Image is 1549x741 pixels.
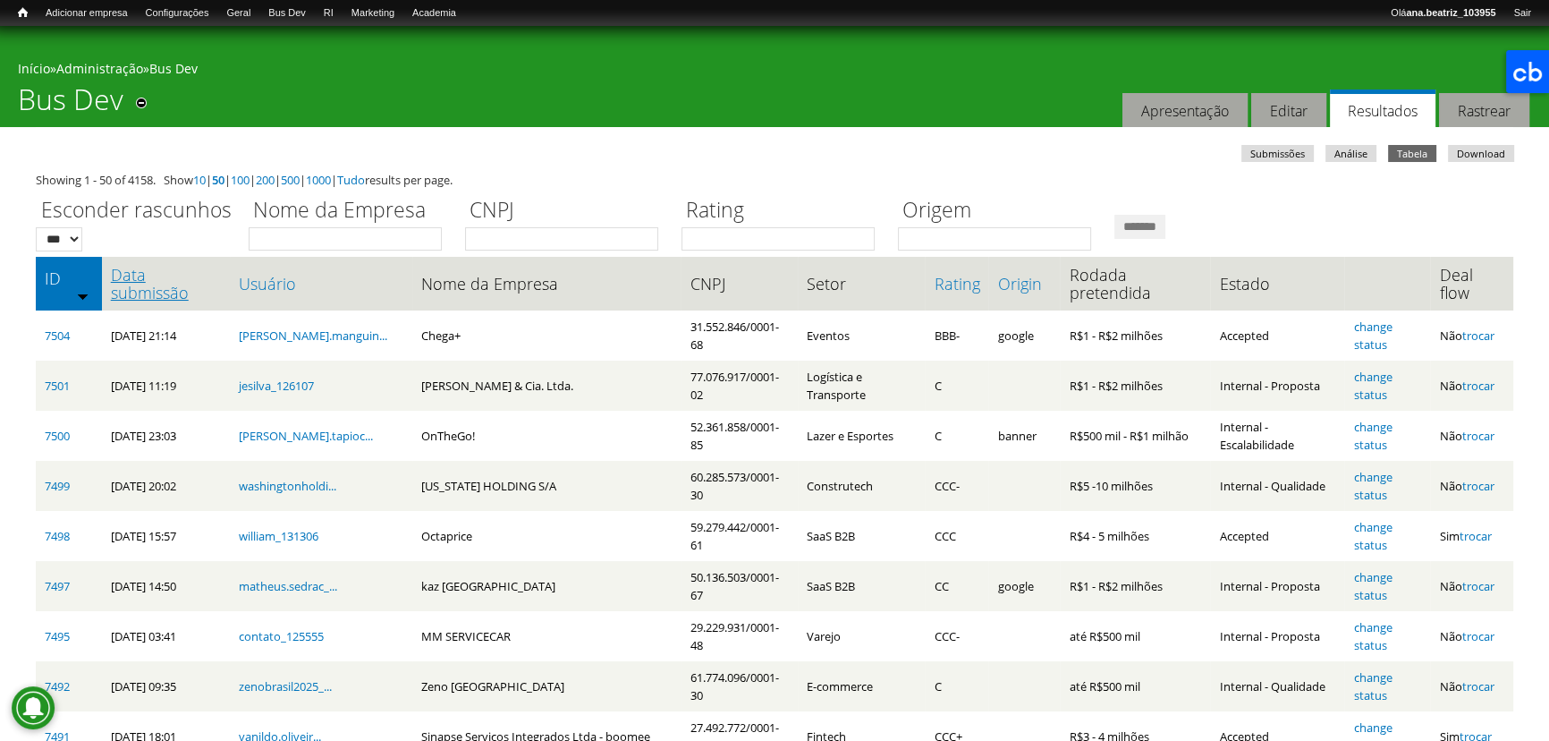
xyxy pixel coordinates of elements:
td: Construtech [798,461,925,511]
td: Não [1430,561,1513,611]
a: Resultados [1330,89,1435,128]
td: banner [988,411,1060,461]
td: 61.774.096/0001-30 [681,661,798,711]
td: 77.076.917/0001-02 [681,361,798,411]
a: contato_125555 [239,628,324,644]
a: Editar [1251,93,1326,128]
a: Início [9,4,37,21]
label: Rating [681,195,886,227]
a: change status [1353,619,1392,653]
td: Zeno [GEOGRAPHIC_DATA] [412,661,681,711]
a: 7495 [45,628,70,644]
td: [DATE] 11:19 [102,361,230,411]
a: Início [18,60,50,77]
td: R$1 - R$2 milhões [1060,361,1210,411]
a: zenobrasil2025_... [239,678,332,694]
a: Tudo [337,172,365,188]
label: Origem [898,195,1103,227]
td: CCC [925,511,988,561]
label: CNPJ [465,195,670,227]
td: google [988,561,1060,611]
td: Internal - Proposta [1210,611,1344,661]
div: Showing 1 - 50 of 4158. Show | | | | | | results per page. [36,171,1513,189]
td: [PERSON_NAME] & Cia. Ltda. [412,361,681,411]
td: [DATE] 23:03 [102,411,230,461]
a: 7504 [45,328,70,344]
a: change status [1353,419,1392,453]
a: 7499 [45,478,70,494]
td: [US_STATE] HOLDING S/A [412,461,681,511]
td: 31.552.846/0001-68 [681,311,798,361]
td: SaaS B2B [798,511,925,561]
td: Internal - Escalabilidade [1210,411,1344,461]
a: change status [1353,569,1392,603]
td: R$1 - R$2 milhões [1060,311,1210,361]
td: até R$500 mil [1060,661,1210,711]
a: change status [1353,469,1392,503]
td: [DATE] 14:50 [102,561,230,611]
a: washingtonholdi... [239,478,336,494]
a: Bus Dev [149,60,198,77]
td: R$4 - 5 milhões [1060,511,1210,561]
td: C [925,661,988,711]
th: Setor [798,257,925,311]
a: 7497 [45,578,70,594]
th: Nome da Empresa [412,257,681,311]
a: william_131306 [239,528,318,544]
a: Origin [997,275,1051,293]
td: Octaprice [412,511,681,561]
th: Estado [1210,257,1344,311]
a: Submissões [1241,145,1314,162]
a: change status [1353,519,1392,553]
a: 1000 [306,172,331,188]
td: 52.361.858/0001-85 [681,411,798,461]
td: Varejo [798,611,925,661]
a: change status [1353,319,1392,353]
a: Adicionar empresa [37,4,137,22]
td: 50.136.503/0001-67 [681,561,798,611]
td: OnTheGo! [412,411,681,461]
td: Internal - Qualidade [1210,661,1344,711]
td: R$1 - R$2 milhões [1060,561,1210,611]
a: 7492 [45,678,70,694]
td: [DATE] 15:57 [102,511,230,561]
img: ordem crescente [77,290,89,302]
td: Não [1430,411,1513,461]
a: 7501 [45,378,70,394]
td: Não [1430,311,1513,361]
th: Rodada pretendida [1060,257,1210,311]
a: Geral [217,4,259,22]
td: E-commerce [798,661,925,711]
a: Administração [56,60,143,77]
a: jesilva_126107 [239,378,314,394]
td: CC [925,561,988,611]
label: Esconder rascunhos [36,195,237,227]
td: R$5 -10 milhões [1060,461,1210,511]
td: Lazer e Esportes [798,411,925,461]
td: Chega+ [412,311,681,361]
th: CNPJ [681,257,798,311]
strong: ana.beatriz_103955 [1406,7,1495,18]
td: CCC- [925,461,988,511]
td: R$500 mil - R$1 milhão [1060,411,1210,461]
a: Sair [1504,4,1540,22]
td: Internal - Qualidade [1210,461,1344,511]
a: Academia [403,4,465,22]
td: 60.285.573/0001-30 [681,461,798,511]
a: Análise [1325,145,1376,162]
a: 7500 [45,428,70,444]
div: » » [18,60,1531,82]
td: Internal - Proposta [1210,361,1344,411]
td: Não [1430,611,1513,661]
td: MM SERVICECAR [412,611,681,661]
td: [DATE] 09:35 [102,661,230,711]
td: Accepted [1210,511,1344,561]
td: 59.279.442/0001-61 [681,511,798,561]
td: C [925,411,988,461]
td: Logística e Transporte [798,361,925,411]
a: trocar [1461,328,1494,344]
td: google [988,311,1060,361]
td: 29.229.931/0001-48 [681,611,798,661]
label: Nome da Empresa [249,195,453,227]
td: até R$500 mil [1060,611,1210,661]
